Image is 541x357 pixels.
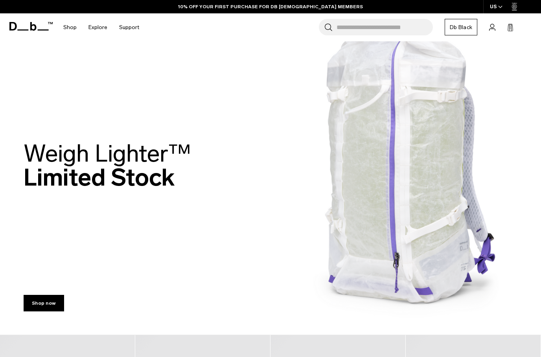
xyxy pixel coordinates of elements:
[178,3,363,10] a: 10% OFF YOUR FIRST PURCHASE FOR DB [DEMOGRAPHIC_DATA] MEMBERS
[24,142,191,190] h2: Limited Stock
[57,13,145,41] nav: Main Navigation
[88,13,107,41] a: Explore
[24,295,64,311] a: Shop now
[445,19,477,35] a: Db Black
[24,139,191,168] span: Weigh Lighter™
[63,13,77,41] a: Shop
[119,13,139,41] a: Support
